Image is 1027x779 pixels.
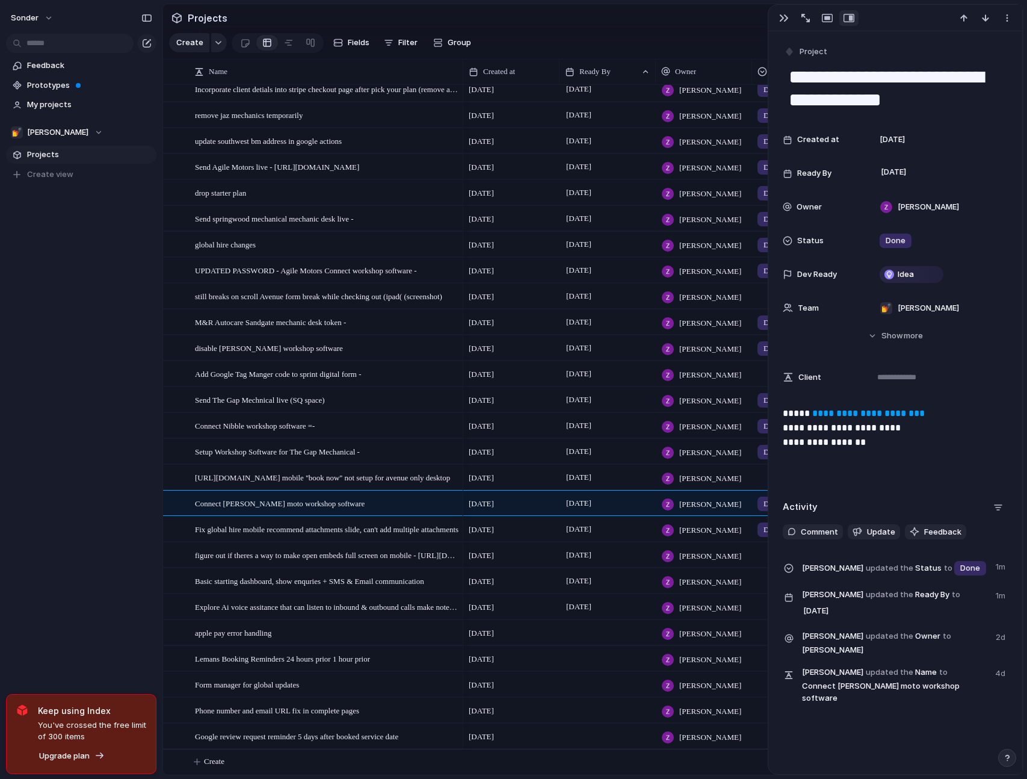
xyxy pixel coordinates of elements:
[469,213,494,225] span: [DATE]
[27,60,152,72] span: Feedback
[469,317,494,329] span: [DATE]
[866,666,913,678] span: updated the
[563,444,594,459] span: [DATE]
[798,371,821,383] span: Client
[27,79,152,92] span: Prototypes
[6,57,156,75] a: Feedback
[169,33,209,52] button: Create
[469,550,494,562] span: [DATE]
[782,43,831,61] button: Project
[448,37,471,49] span: Group
[195,315,346,329] span: M&R Autocare Sandgate mechanic desk token -
[38,704,146,717] span: Keep using Index
[802,559,988,577] span: Status
[398,37,418,49] span: Filter
[801,526,838,538] span: Comment
[886,235,905,247] span: Done
[904,330,923,342] span: more
[6,76,156,95] a: Prototypes
[469,187,494,199] span: [DATE]
[797,201,822,213] span: Owner
[563,522,594,536] span: [DATE]
[469,472,494,484] span: [DATE]
[878,165,910,179] span: [DATE]
[563,315,594,329] span: [DATE]
[195,82,459,96] span: Incorporate client detials into stripe checkout page after pick your plan (remove a step)
[679,240,741,252] span: [PERSON_NAME]
[195,185,246,199] span: drop starter plan
[679,447,741,459] span: [PERSON_NAME]
[679,680,741,692] span: [PERSON_NAME]
[866,562,913,574] span: updated the
[943,630,951,642] span: to
[563,82,594,96] span: [DATE]
[563,211,594,226] span: [DATE]
[797,235,824,247] span: Status
[679,110,741,122] span: [PERSON_NAME]
[195,625,271,639] span: apple pay error handling
[763,84,780,96] span: Done
[469,679,494,691] span: [DATE]
[905,524,966,540] button: Feedback
[195,522,458,536] span: Fix global hire mobile recommend attachments slide, can't add multiple attachments
[27,149,152,161] span: Projects
[6,96,156,114] a: My projects
[204,756,224,768] span: Create
[679,265,741,278] span: [PERSON_NAME]
[763,317,780,329] span: Done
[195,418,315,432] span: Connect Nibble workshop software =-
[469,653,494,665] span: [DATE]
[802,629,988,656] span: Owner
[348,37,369,49] span: Fields
[679,84,741,96] span: [PERSON_NAME]
[6,146,156,164] a: Projects
[563,574,594,588] span: [DATE]
[563,548,594,562] span: [DATE]
[800,604,832,618] span: [DATE]
[867,526,895,538] span: Update
[469,731,494,743] span: [DATE]
[38,719,146,743] span: You've crossed the free limit of 300 items
[996,559,1008,573] span: 1m
[783,524,843,540] button: Comment
[563,237,594,252] span: [DATE]
[563,134,594,148] span: [DATE]
[195,600,459,613] span: Explore Ai voice assitance that can listen to inbound & outbound calls make notes and add to aven...
[195,289,442,303] span: still breaks on scroll Avenue form break while checking out (ipad( (screenshot)
[469,84,494,96] span: [DATE]
[763,394,780,406] span: Done
[802,588,988,619] span: Ready By
[563,289,594,303] span: [DATE]
[679,576,741,588] span: [PERSON_NAME]
[797,134,839,146] span: Created at
[848,524,900,540] button: Update
[802,666,863,678] span: [PERSON_NAME]
[563,496,594,511] span: [DATE]
[11,126,23,138] div: 💅
[763,498,780,510] span: Done
[679,498,741,511] span: [PERSON_NAME]
[798,302,819,314] span: Team
[195,651,370,665] span: Lemans Booking Reminders 24 hours prior 1 hour prior
[802,630,863,642] span: [PERSON_NAME]
[469,265,494,277] span: [DATE]
[39,750,90,762] span: Upgrade plan
[898,268,914,281] span: Idea
[563,367,594,381] span: [DATE]
[176,37,203,49] span: Create
[579,66,611,78] span: Ready By
[763,161,780,173] span: Done
[11,12,39,24] span: sonder
[880,302,892,314] div: 💅
[469,576,494,588] span: [DATE]
[866,589,913,601] span: updated the
[195,211,354,225] span: Send springwood mechanical mechanic desk live -
[195,393,325,406] span: Send The Gap Mechnical live (SQ space)
[469,705,494,717] span: [DATE]
[996,629,1008,644] span: 2d
[6,123,156,141] button: 💅[PERSON_NAME]
[469,368,494,380] span: [DATE]
[469,394,494,406] span: [DATE]
[195,134,342,147] span: update southwest bm address in google actions
[563,160,594,174] span: [DATE]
